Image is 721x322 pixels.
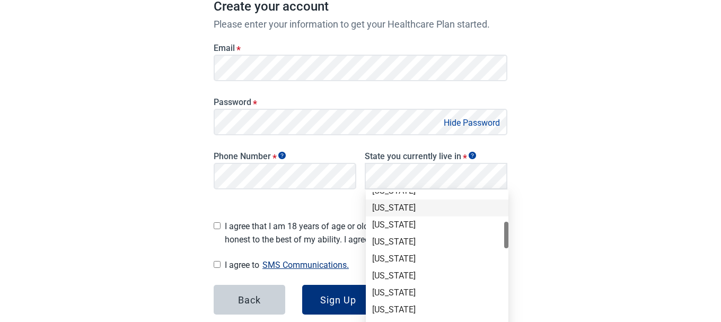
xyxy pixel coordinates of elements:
div: Sign Up [320,294,356,305]
div: [US_STATE] [372,287,502,299]
button: Back [214,285,285,315]
div: [US_STATE] [372,219,502,231]
span: Show tooltip [469,152,476,159]
p: Please enter your information to get your Healthcare Plan started. [214,17,507,31]
div: Kansas [366,301,508,318]
button: Sign Up [302,285,374,315]
div: [US_STATE] [372,270,502,282]
div: Back [238,294,261,305]
button: Hide Password [441,116,503,130]
label: Password [214,97,507,107]
div: Idaho [366,233,508,250]
div: Iowa [366,284,508,301]
div: Hawaii [366,216,508,233]
div: Indiana [366,267,508,284]
div: Illinois [366,250,508,267]
label: State you currently live in [365,151,507,161]
span: I agree that I am 18 years of age or older and all of my responses are honest to the best of my a... [225,220,507,246]
div: [US_STATE] [372,236,502,248]
button: Show SMS communications details [259,258,352,272]
div: [US_STATE] [372,253,502,265]
label: Email [214,43,507,53]
span: Show tooltip [278,152,286,159]
div: [US_STATE] [372,202,502,214]
label: Phone Number [214,151,356,161]
span: I agree to [225,258,507,272]
div: Georgia [366,199,508,216]
div: [US_STATE] [372,304,502,316]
